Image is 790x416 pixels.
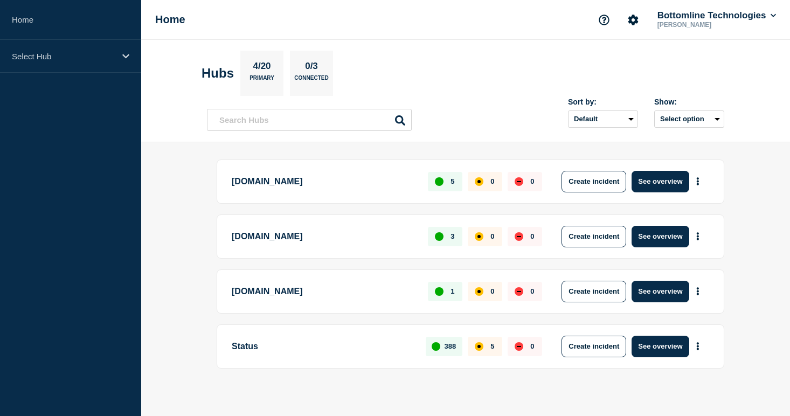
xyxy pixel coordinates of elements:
h1: Home [155,13,185,26]
button: See overview [632,336,689,357]
button: See overview [632,226,689,247]
div: affected [475,177,483,186]
button: More actions [691,171,705,191]
p: [DOMAIN_NAME] [232,281,415,302]
p: 0 [490,177,494,185]
button: Create incident [562,171,626,192]
p: 0 [530,232,534,240]
button: More actions [691,281,705,301]
p: 5 [451,177,454,185]
p: Status [232,336,413,357]
p: 0 [490,287,494,295]
p: [DOMAIN_NAME] [232,226,415,247]
div: down [515,177,523,186]
p: 3 [451,232,454,240]
div: up [435,287,443,296]
div: down [515,232,523,241]
p: [PERSON_NAME] [655,21,767,29]
p: Primary [250,75,274,86]
p: 388 [445,342,456,350]
button: Create incident [562,281,626,302]
p: Connected [294,75,328,86]
button: More actions [691,226,705,246]
p: 0 [530,177,534,185]
p: 4/20 [249,61,275,75]
button: More actions [691,336,705,356]
p: 0 [530,287,534,295]
h2: Hubs [202,66,234,81]
div: up [435,232,443,241]
input: Search Hubs [207,109,412,131]
div: up [432,342,440,351]
div: affected [475,342,483,351]
div: up [435,177,443,186]
select: Sort by [568,110,638,128]
p: Select Hub [12,52,115,61]
p: 0 [530,342,534,350]
p: 1 [451,287,454,295]
div: affected [475,287,483,296]
p: 0 [490,232,494,240]
p: [DOMAIN_NAME] [232,171,415,192]
div: down [515,287,523,296]
button: Select option [654,110,724,128]
button: Bottomline Technologies [655,10,778,21]
p: 5 [490,342,494,350]
div: affected [475,232,483,241]
button: Create incident [562,226,626,247]
button: Support [593,9,615,31]
button: Create incident [562,336,626,357]
div: Sort by: [568,98,638,106]
p: 0/3 [301,61,322,75]
div: Show: [654,98,724,106]
button: See overview [632,281,689,302]
button: See overview [632,171,689,192]
div: down [515,342,523,351]
button: Account settings [622,9,645,31]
